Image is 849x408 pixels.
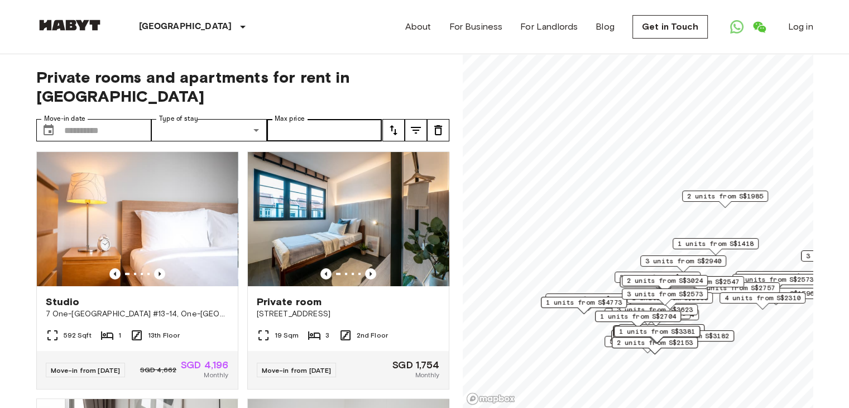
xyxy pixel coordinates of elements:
span: 3 units from S$3623 [617,305,693,315]
span: 1 units from S$2704 [600,311,676,321]
span: Monthly [204,370,228,380]
div: Map marker [640,255,726,273]
div: Map marker [648,330,734,348]
img: Marketing picture of unit SG-01-106-001-01 [37,152,238,286]
button: tune [382,119,405,141]
span: 1 units from S$3381 [619,326,695,336]
a: For Business [449,20,502,34]
button: Previous image [365,268,376,279]
span: 2 units from S$3024 [627,276,703,286]
span: 3 units from S$2940 [645,256,721,266]
button: Previous image [154,268,165,279]
div: Map marker [612,304,698,321]
div: Map marker [682,191,768,208]
span: 1 units from S$3182 [653,331,729,341]
span: SGD 4,662 [140,365,176,375]
div: Map marker [720,292,805,310]
a: Open WeChat [748,16,770,38]
label: Type of stay [159,114,198,124]
span: 7 One-[GEOGRAPHIC_DATA] #13-14, One-[GEOGRAPHIC_DATA] 13-14 S138642 [46,309,229,320]
label: Move-in date [44,114,85,124]
span: 3 units from S$2573 [627,289,703,299]
a: Get in Touch [632,15,708,39]
span: 2 units from S$2757 [699,283,775,293]
span: 3 units from S$1480 [741,272,817,282]
span: 3 units from S$1985 [620,272,695,282]
div: Map marker [541,297,627,314]
label: Max price [275,114,305,124]
a: Log in [788,20,813,34]
a: Blog [596,20,615,34]
div: Map marker [622,275,708,292]
span: Studio [46,295,80,309]
span: SGD 4,196 [181,360,228,370]
div: Map marker [694,282,780,300]
div: Map marker [595,311,681,328]
span: 13th Floor [148,330,180,340]
span: SGD 1,754 [392,360,439,370]
span: 1 units from S$4196 [550,294,626,304]
span: [STREET_ADDRESS] [257,309,440,320]
div: Map marker [612,337,698,354]
span: Monthly [415,370,439,380]
span: 1 [118,330,121,340]
span: Move-in from [DATE] [51,366,121,374]
span: 5 units from S$1680 [610,336,685,347]
span: Private rooms and apartments for rent in [GEOGRAPHIC_DATA] [36,68,449,106]
div: Map marker [736,271,822,288]
div: Map marker [545,293,631,311]
a: For Landlords [520,20,578,34]
span: 19 Sqm [275,330,299,340]
span: 2nd Floor [357,330,388,340]
button: Previous image [320,268,332,279]
button: Previous image [109,268,121,279]
div: Map marker [611,330,697,347]
div: Map marker [627,292,713,310]
span: 2 units from S$1985 [687,191,763,201]
div: Map marker [622,288,708,306]
button: tune [405,119,427,141]
button: Choose date [37,119,60,141]
a: Mapbox logo [466,392,515,405]
div: Map marker [613,326,699,344]
div: Map marker [732,274,818,291]
span: Move-in from [DATE] [262,366,332,374]
a: Marketing picture of unit SG-01-027-006-02Previous imagePrevious imagePrivate room[STREET_ADDRESS... [247,151,449,390]
div: Map marker [673,238,759,255]
img: Habyt [36,20,103,31]
div: Map marker [613,309,699,326]
span: 592 Sqft [64,330,92,340]
span: 1 units from S$1418 [678,239,754,249]
div: Map marker [620,276,709,293]
a: Marketing picture of unit SG-01-106-001-01Previous imagePrevious imageStudio7 One-[GEOGRAPHIC_DAT... [36,151,238,390]
span: 1 units from S$4773 [546,297,622,307]
span: 3 [325,330,329,340]
a: Open WhatsApp [726,16,748,38]
div: Map marker [615,272,701,289]
button: tune [427,119,449,141]
div: Map marker [605,336,690,353]
div: Map marker [614,326,700,343]
a: About [405,20,431,34]
span: 4 units from S$2310 [725,293,800,303]
span: 5 units from S$1838 [623,325,699,335]
span: Private room [257,295,322,309]
img: Marketing picture of unit SG-01-027-006-02 [248,152,449,286]
span: 1 units from S$2573 [737,274,813,284]
div: Map marker [618,324,704,341]
p: [GEOGRAPHIC_DATA] [139,20,232,34]
div: Map marker [658,276,744,293]
span: 1 units from S$2547 [663,277,739,287]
